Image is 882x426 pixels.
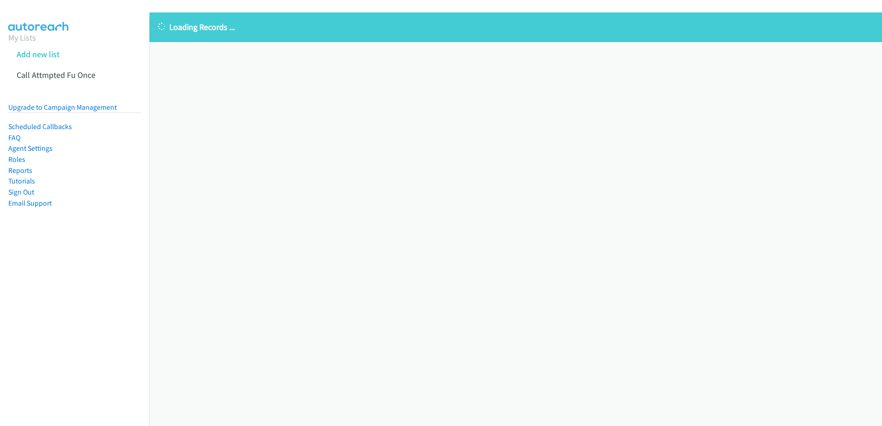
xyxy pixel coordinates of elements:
a: Call Attmpted Fu Once [17,70,95,80]
a: Reports [8,166,32,175]
a: Sign Out [8,188,34,196]
a: Tutorials [8,177,35,185]
a: FAQ [8,133,20,142]
a: Upgrade to Campaign Management [8,103,117,112]
a: Roles [8,155,25,164]
a: Add new list [17,49,60,59]
a: My Lists [8,32,36,43]
a: Scheduled Callbacks [8,122,72,131]
a: Email Support [8,199,52,207]
a: Agent Settings [8,144,53,153]
p: Loading Records ... [158,21,874,33]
